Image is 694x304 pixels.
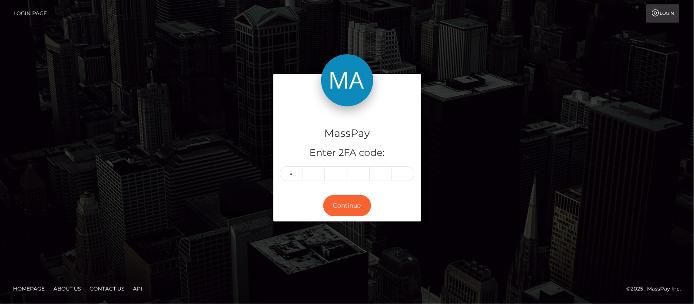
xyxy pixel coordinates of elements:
div: © 2025 , MassPay Inc. [626,284,687,294]
a: Login Page [13,4,47,23]
a: API [130,282,146,295]
h4: MassPay [280,126,415,141]
a: Login [646,4,679,23]
a: About Us [50,282,84,295]
h5: Enter 2FA code: [280,146,415,160]
a: Contact Us [86,282,128,295]
a: Homepage [10,282,48,295]
button: Continue [323,195,371,216]
img: MassPay [321,54,373,106]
